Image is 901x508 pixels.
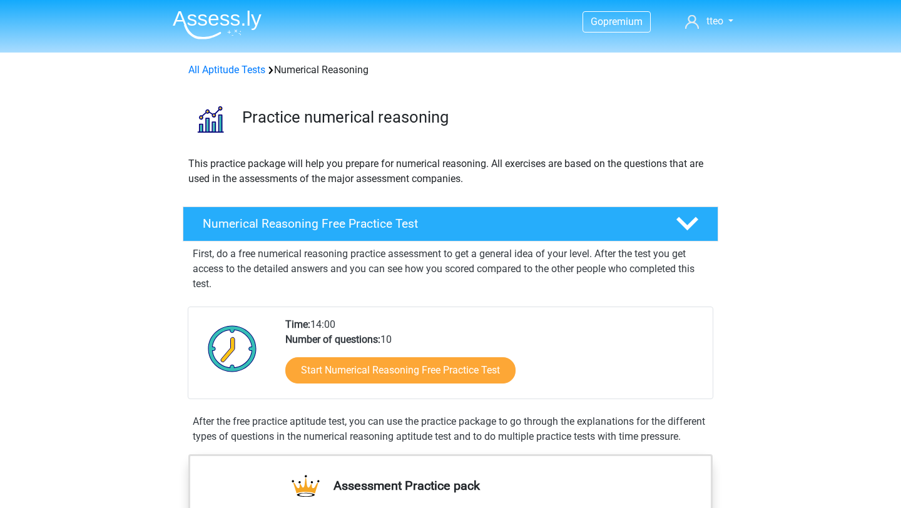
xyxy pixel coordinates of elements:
[188,64,265,76] a: All Aptitude Tests
[285,318,310,330] b: Time:
[680,14,738,29] a: tteo
[285,357,516,384] a: Start Numerical Reasoning Free Practice Test
[188,414,713,444] div: After the free practice aptitude test, you can use the practice package to go through the explana...
[203,216,656,231] h4: Numerical Reasoning Free Practice Test
[706,15,723,27] span: tteo
[178,206,723,241] a: Numerical Reasoning Free Practice Test
[603,16,643,28] span: premium
[242,108,708,127] h3: Practice numerical reasoning
[188,156,713,186] p: This practice package will help you prepare for numerical reasoning. All exercises are based on t...
[173,10,262,39] img: Assessly
[193,246,708,292] p: First, do a free numerical reasoning practice assessment to get a general idea of your level. Aft...
[183,63,718,78] div: Numerical Reasoning
[276,317,712,399] div: 14:00 10
[183,93,237,146] img: numerical reasoning
[285,333,380,345] b: Number of questions:
[583,13,650,30] a: Gopremium
[591,16,603,28] span: Go
[201,317,264,380] img: Clock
